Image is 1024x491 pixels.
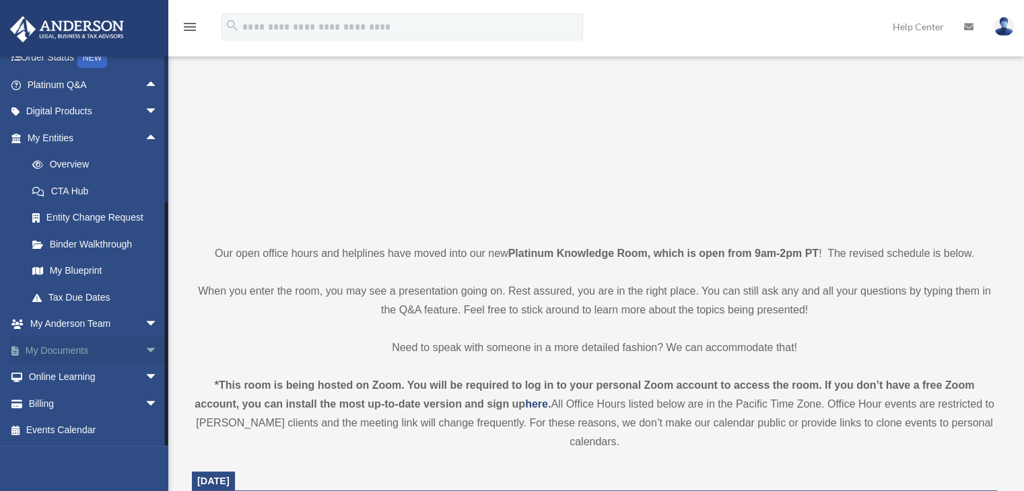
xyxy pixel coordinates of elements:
i: menu [182,19,198,35]
img: Anderson Advisors Platinum Portal [6,16,128,42]
a: Digital Productsarrow_drop_down [9,98,178,125]
a: Overview [19,151,178,178]
strong: . [548,398,551,410]
span: arrow_drop_down [145,337,172,365]
strong: Platinum Knowledge Room, which is open from 9am-2pm PT [508,248,819,259]
a: Entity Change Request [19,204,178,231]
span: arrow_drop_up [145,124,172,152]
i: search [225,18,240,33]
a: here [525,398,548,410]
a: Billingarrow_drop_down [9,390,178,417]
a: menu [182,24,198,35]
a: Platinum Q&Aarrow_drop_up [9,71,178,98]
p: Our open office hours and helplines have moved into our new ! The revised schedule is below. [192,244,997,263]
span: arrow_drop_down [145,311,172,338]
a: Binder Walkthrough [19,231,178,258]
p: Need to speak with someone in a more detailed fashion? We can accommodate that! [192,338,997,357]
div: NEW [77,48,107,68]
a: Tax Due Dates [19,284,178,311]
img: User Pic [994,17,1014,36]
span: arrow_drop_down [145,364,172,391]
a: Order StatusNEW [9,44,178,72]
a: My Blueprint [19,258,178,285]
strong: *This room is being hosted on Zoom. You will be required to log in to your personal Zoom account ... [195,379,974,410]
div: All Office Hours listed below are in the Pacific Time Zone. Office Hour events are restricted to ... [192,376,997,451]
a: My Entitiesarrow_drop_up [9,124,178,151]
a: My Anderson Teamarrow_drop_down [9,311,178,338]
a: CTA Hub [19,178,178,204]
a: Online Learningarrow_drop_down [9,364,178,391]
a: Events Calendar [9,417,178,444]
span: arrow_drop_down [145,390,172,418]
span: arrow_drop_up [145,71,172,99]
span: arrow_drop_down [145,98,172,126]
p: When you enter the room, you may see a presentation going on. Rest assured, you are in the right ... [192,282,997,319]
a: My Documentsarrow_drop_down [9,337,178,364]
span: [DATE] [197,476,230,486]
